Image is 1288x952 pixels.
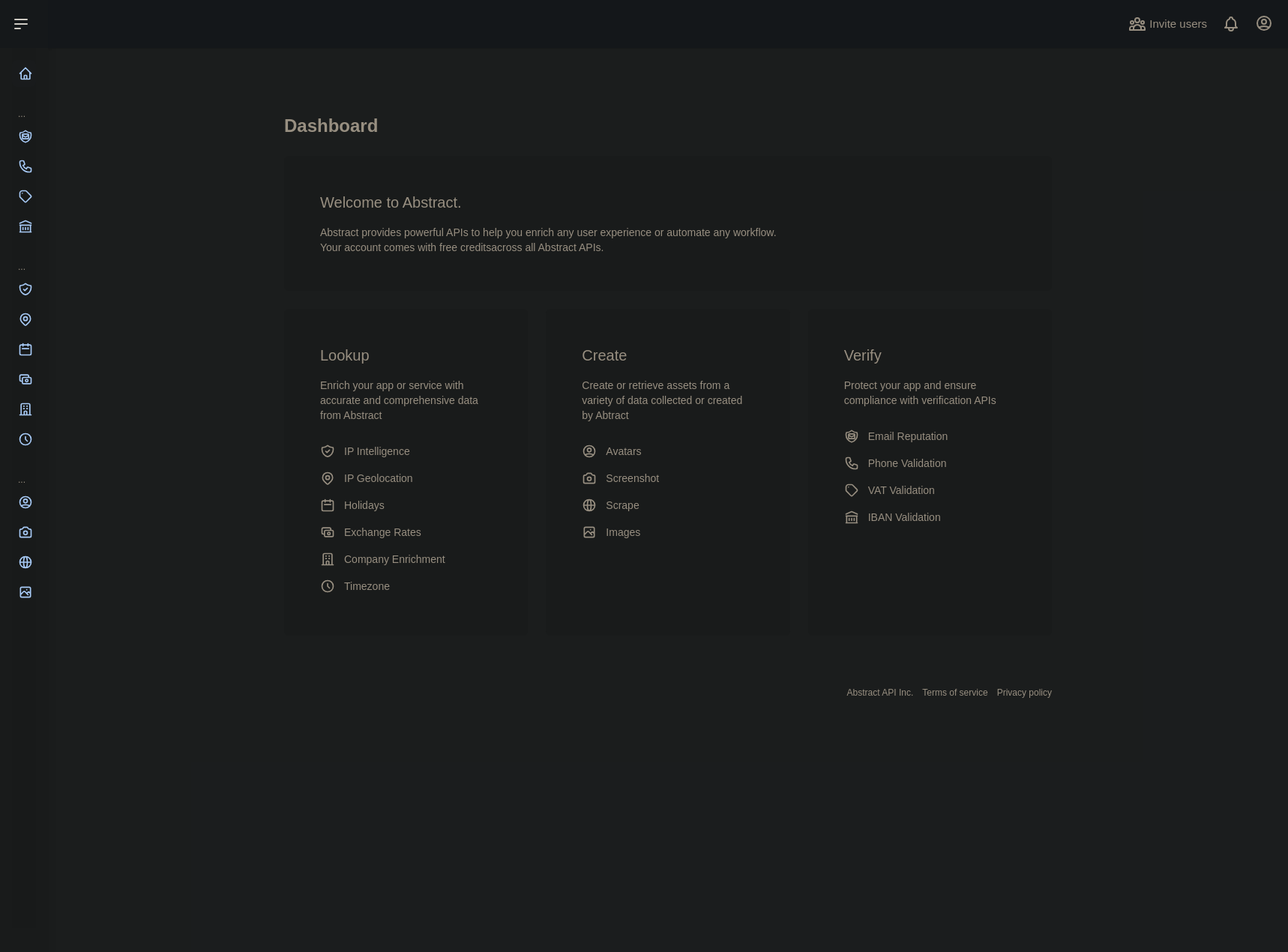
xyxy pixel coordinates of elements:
[576,519,759,546] a: Images
[844,379,996,406] span: Protect your app and ensure compliance with verification APIs
[320,379,478,421] span: Enrich your app or service with accurate and comprehensive data from Abstract
[320,241,604,253] span: Your account comes with across all Abstract APIs.
[868,429,948,444] span: Email Reputation
[284,114,1052,150] h1: Dashboard
[12,90,36,120] div: ...
[838,504,1022,531] a: IBAN Validation
[838,450,1022,477] a: Phone Validation
[320,226,777,238] span: Abstract provides powerful APIs to help you enrich any user experience or automate any workflow.
[12,243,36,273] div: ...
[344,579,390,594] span: Timezone
[606,444,641,459] span: Avatars
[314,438,498,465] a: IP Intelligence
[868,483,935,498] span: VAT Validation
[606,471,659,486] span: Screenshot
[344,471,413,486] span: IP Geolocation
[606,525,640,540] span: Images
[576,465,759,492] a: Screenshot
[922,687,987,698] a: Terms of service
[314,519,498,546] a: Exchange Rates
[344,498,385,513] span: Holidays
[844,345,1016,366] h3: Verify
[439,241,491,253] span: free credits
[344,525,421,540] span: Exchange Rates
[582,379,742,421] span: Create or retrieve assets from a variety of data collected or created by Abtract
[12,456,36,486] div: ...
[606,498,639,513] span: Scrape
[320,192,1016,213] h3: Welcome to Abstract.
[576,492,759,519] a: Scrape
[847,687,914,698] a: Abstract API Inc.
[344,552,445,567] span: Company Enrichment
[314,573,498,600] a: Timezone
[576,438,759,465] a: Avatars
[582,345,753,366] h3: Create
[838,423,1022,450] a: Email Reputation
[344,444,410,459] span: IP Intelligence
[838,477,1022,504] a: VAT Validation
[1149,16,1207,33] span: Invite users
[320,345,492,366] h3: Lookup
[1125,12,1210,36] button: Invite users
[868,510,941,525] span: IBAN Validation
[314,492,498,519] a: Holidays
[314,546,498,573] a: Company Enrichment
[868,456,947,471] span: Phone Validation
[314,465,498,492] a: IP Geolocation
[997,687,1052,698] a: Privacy policy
